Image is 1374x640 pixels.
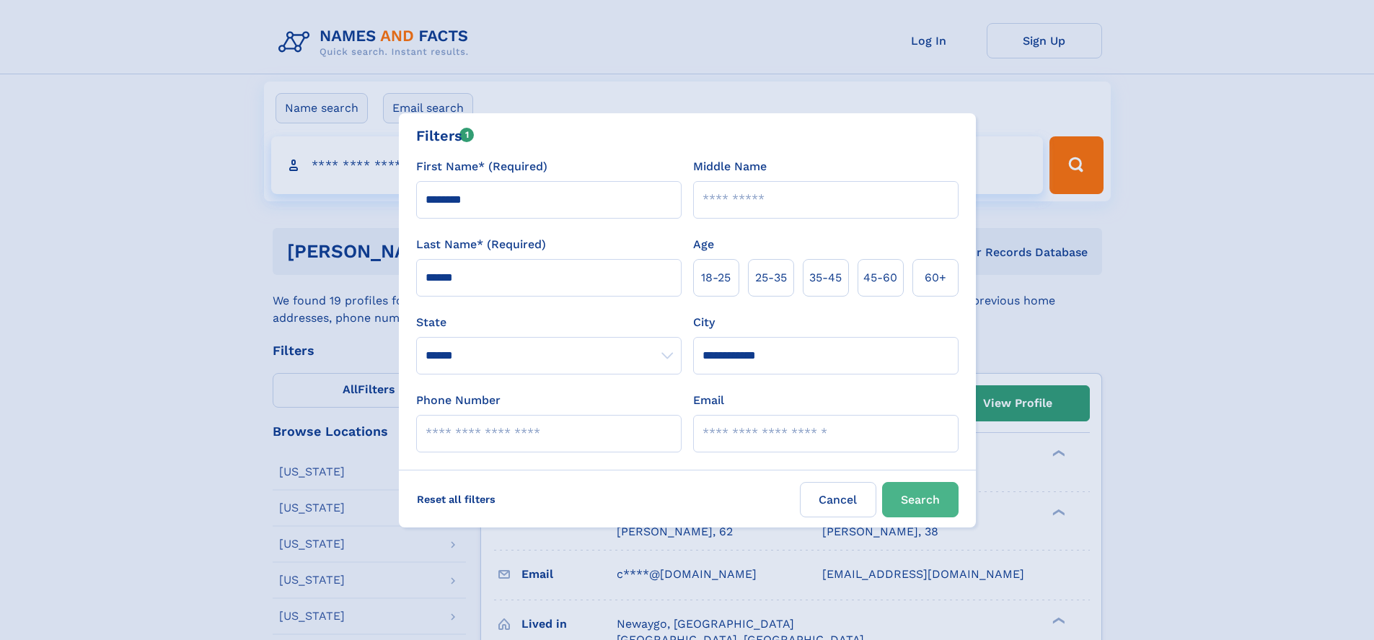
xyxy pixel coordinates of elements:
[693,314,715,331] label: City
[693,392,724,409] label: Email
[800,482,876,517] label: Cancel
[882,482,959,517] button: Search
[693,236,714,253] label: Age
[408,482,505,517] label: Reset all filters
[701,269,731,286] span: 18‑25
[416,125,475,146] div: Filters
[809,269,842,286] span: 35‑45
[755,269,787,286] span: 25‑35
[416,158,547,175] label: First Name* (Required)
[863,269,897,286] span: 45‑60
[416,236,546,253] label: Last Name* (Required)
[416,392,501,409] label: Phone Number
[693,158,767,175] label: Middle Name
[925,269,946,286] span: 60+
[416,314,682,331] label: State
